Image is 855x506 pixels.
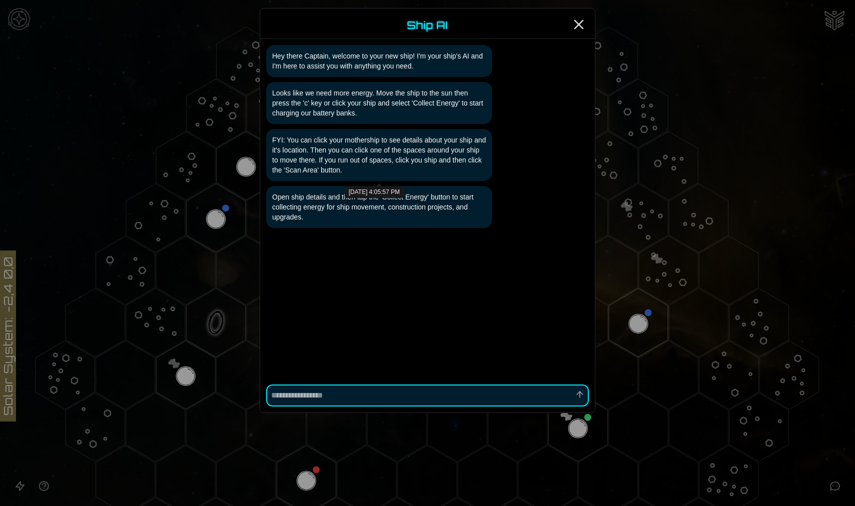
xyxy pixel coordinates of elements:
p: Looks like we need more energy. Move the ship to the sun then press the 'c' key or click your shi... [272,88,486,118]
p: Hey there Captain, welcome to your new ship! I'm your ship's AI and I'm here to assist you with a... [272,51,486,71]
p: FYI: You can click your mothership to see details about your ship and it's location. Then you can... [272,135,486,175]
div: [DATE] 4:05:57 PM [345,186,404,198]
h1: Ship AI [407,18,448,32]
p: Open ship details and then tap the 'Collect Energy' button to start collecting energy for ship mo... [272,192,486,222]
button: Close [571,16,587,32]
